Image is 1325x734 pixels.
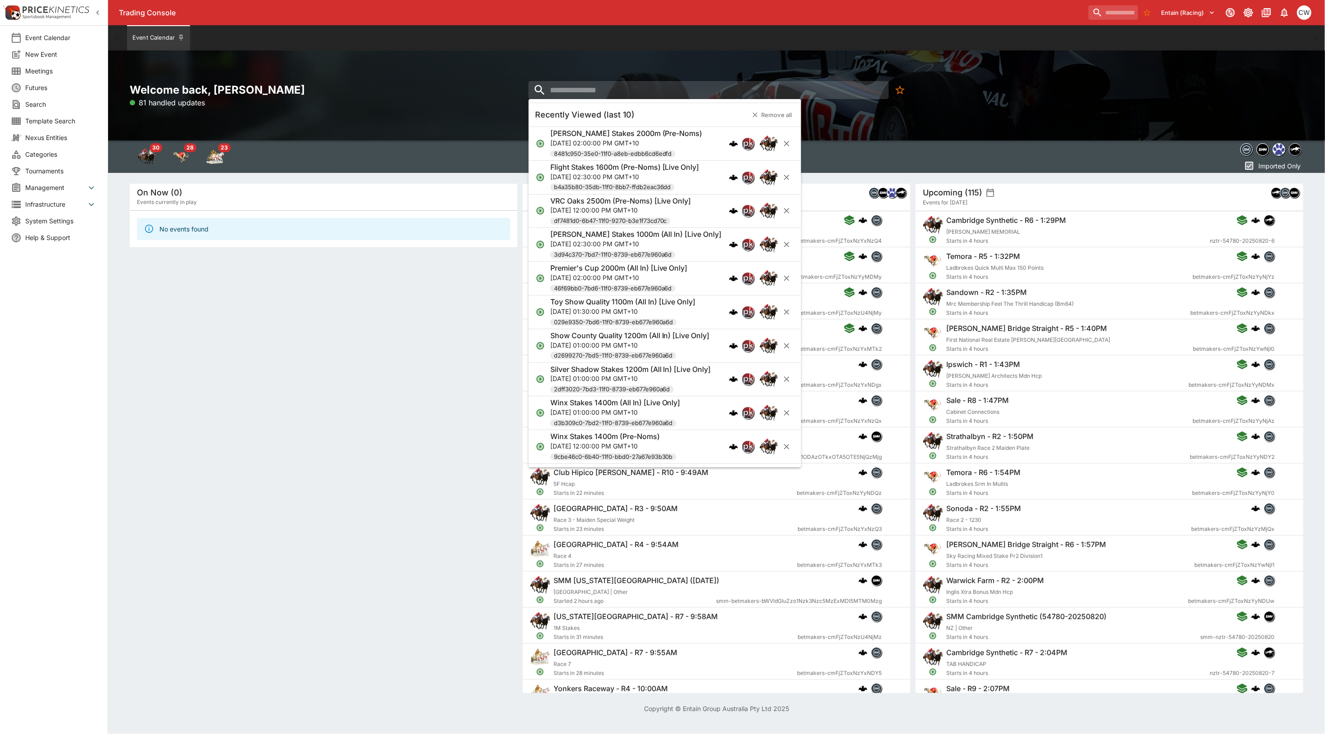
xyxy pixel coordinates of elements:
img: logo-cerberus.svg [858,504,867,513]
img: betmakers.png [871,395,881,405]
img: logo-cerberus.svg [858,684,867,693]
img: Sportsbook Management [23,15,71,19]
span: betmakers-cmFjZToxNzYxMTk3 [797,561,882,570]
img: logo-cerberus.svg [1252,360,1261,369]
div: grnz [887,187,898,198]
div: betmakers [1264,323,1275,334]
img: samemeetingmulti.png [1265,612,1275,621]
img: horse_racing.png [530,575,550,595]
img: logo-cerberus.svg [729,173,738,182]
img: greyhound_racing.png [923,323,943,343]
h6: Cambridge Synthetic - R6 - 1:29PM [946,216,1066,225]
img: logo-cerberus.svg [729,139,738,148]
span: betmakers-cmFjZToxNzYxNzQ4 [797,236,882,245]
div: Trading Console [119,8,1085,18]
button: No Bookmarks [891,81,909,99]
div: cerberus [729,206,738,215]
button: Remove all [747,108,798,122]
span: Template Search [25,116,97,126]
div: betmakers [871,215,882,226]
img: logo-cerberus.svg [1252,612,1261,621]
img: betmakers.png [1265,467,1275,477]
img: betmakers.png [1265,684,1275,693]
img: horse_racing.png [760,269,778,287]
div: cerberus [729,308,738,317]
div: samemeetingmulti [1289,187,1300,198]
img: logo-cerberus.svg [1252,396,1261,405]
button: Documentation [1258,5,1275,21]
img: betmakers.png [1265,287,1275,297]
svg: Open [536,173,545,182]
div: grnz [1273,143,1285,156]
img: logo-cerberus.svg [858,288,867,297]
div: cerberus [1252,216,1261,225]
button: Toggle light/dark mode [1240,5,1257,21]
img: logo-cerberus.svg [729,206,738,215]
img: horse_racing.png [760,168,778,186]
img: logo-cerberus.svg [858,468,867,477]
svg: Open [536,240,545,249]
h6: Strathalbyn - R2 - 1:50PM [946,432,1034,441]
img: horse_racing [138,148,156,166]
img: logo-cerberus.svg [729,308,738,317]
span: Infrastructure [25,199,86,209]
div: nztr [1271,187,1282,198]
img: logo-cerberus.svg [729,375,738,384]
span: Categories [25,150,97,159]
p: [DATE] 02:00:00 PM GMT+10 [550,273,688,282]
img: logo-cerberus.svg [1252,468,1261,477]
img: harness_racing.png [530,647,550,667]
div: Event type filters [130,140,232,173]
svg: Open [536,139,545,148]
div: pricekinetics [742,306,754,318]
img: pricekinetics.png [742,239,754,250]
img: harness_racing [206,148,224,166]
span: Events currently in play [137,198,197,207]
p: [DATE] 02:30:00 PM GMT+10 [550,172,699,181]
h6: Sale - R9 - 2:07PM [946,684,1010,693]
h6: Temora - R6 - 1:54PM [946,468,1021,477]
div: Event type filters [1239,140,1303,159]
span: betmakers-cmFjZToxNzYyNDkx [1191,308,1275,317]
svg: Open [536,206,545,215]
img: nztr.png [1289,144,1301,155]
span: betmakers-cmFjZToxNzYxNDgx [798,381,882,390]
img: horse_racing.png [923,611,943,631]
div: Greyhound Racing [172,148,190,166]
span: Mrc Membership Feel The Thrill Handicap (Bm64) [946,300,1074,307]
span: Tournaments [25,166,97,176]
img: betmakers.png [871,323,881,333]
span: 23 [218,143,231,152]
img: betmakers.png [869,188,879,198]
span: betmakers-cmFjZToxNzU4NjMy [798,308,882,317]
div: cerberus [729,139,738,148]
img: greyhound_racing.png [923,683,943,703]
div: cerberus [729,173,738,182]
span: smm-nztr-54780-20250820 [1201,633,1275,642]
button: Event Calendar [127,25,190,50]
h5: Recently Viewed (last 10) [535,109,635,120]
img: logo-cerberus.svg [1252,432,1261,441]
img: logo-cerberus.svg [858,360,867,369]
img: logo-cerberus.svg [1252,288,1261,297]
span: smm-betmakers-bWVldGluZzo1Nzk3Nzc5MzExMDI5MTM0Mzg [716,597,882,606]
span: 029e9350-7bd6-11f0-8739-eb677e960a6d [550,318,677,327]
img: PriceKinetics Logo [3,4,21,22]
img: samemeetingmulti.png [878,188,888,198]
h6: VRC Oaks 2500m (Pre-Noms) [Live Only] [550,196,691,206]
div: betmakers [1264,359,1275,370]
img: horse_racing.png [923,287,943,307]
img: betmakers.png [871,251,881,261]
span: Management [25,183,86,192]
div: cerberus [858,288,867,297]
span: betmakers-cmFjZToxNzYyMDMy [795,272,882,281]
button: Connected to PK [1222,5,1239,21]
img: betmakers.png [871,612,881,621]
img: horse_racing.png [923,647,943,667]
img: greyhound_racing [172,148,190,166]
img: nztr.png [1265,215,1275,225]
img: betmakers.png [1241,144,1252,155]
span: Nexus Entities [25,133,97,142]
img: logo-cerberus.svg [729,442,738,451]
img: pricekinetics.png [742,272,754,284]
